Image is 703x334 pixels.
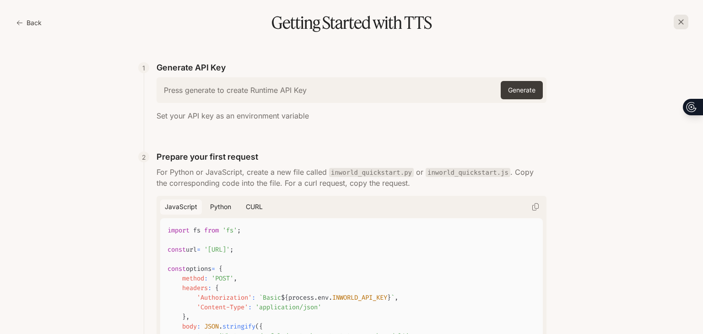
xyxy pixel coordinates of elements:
span: , [233,274,237,283]
span: . [329,293,332,302]
span: headers [182,284,208,292]
span: options [186,264,211,273]
span: 'fs' [222,226,237,235]
span: INWORLD_API_KEY [332,293,387,302]
p: Set your API key as an environment variable [157,110,546,121]
span: stringify [222,322,255,331]
span: import [168,226,189,235]
code: inworld_quickstart.py [329,168,414,177]
span: JSON [204,322,219,331]
span: : [197,322,200,331]
span: , [186,312,189,321]
span: 'Content-Type' [197,303,248,312]
p: For Python or JavaScript, create a new file called or . Copy the corresponding code into the file... [157,167,546,189]
span: body [182,322,197,331]
span: 'application/json' [255,303,321,312]
span: const [168,245,186,254]
span: { [215,284,219,292]
span: ` [259,293,263,302]
h1: Getting Started with TTS [15,15,688,31]
p: Generate API Key [157,61,226,74]
button: Back [15,14,45,32]
span: ${ [281,293,288,302]
span: from [204,226,219,235]
span: method [182,274,204,283]
h6: Press generate to create Runtime API Key [164,85,307,95]
span: ( [255,322,259,331]
button: Generate [501,81,543,99]
span: '[URL]' [204,245,230,254]
span: 'POST' [211,274,233,283]
span: } [387,293,391,302]
button: Copy [528,199,543,214]
span: : [204,274,208,283]
span: : [248,303,252,312]
span: const [168,264,186,273]
p: 2 [142,152,146,162]
span: : [252,293,255,302]
button: cURL [239,199,269,215]
span: ; [237,226,241,235]
p: 1 [142,63,145,73]
span: url [186,245,197,254]
code: inworld_quickstart.js [426,168,510,177]
span: ; [230,245,233,254]
span: : [208,284,211,292]
span: fs [193,226,200,235]
span: 'Authorization' [197,293,252,302]
span: . [314,293,318,302]
span: { [259,322,263,331]
span: ` [391,293,395,302]
button: JavaScript [160,199,202,215]
span: { [219,264,222,273]
span: = [211,264,215,273]
span: . [219,322,222,331]
span: = [197,245,200,254]
p: Prepare your first request [157,151,258,163]
span: Basic [263,293,281,302]
span: env [318,293,329,302]
button: Python [205,199,236,215]
span: , [395,293,398,302]
span: } [182,312,186,321]
span: process [288,293,314,302]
